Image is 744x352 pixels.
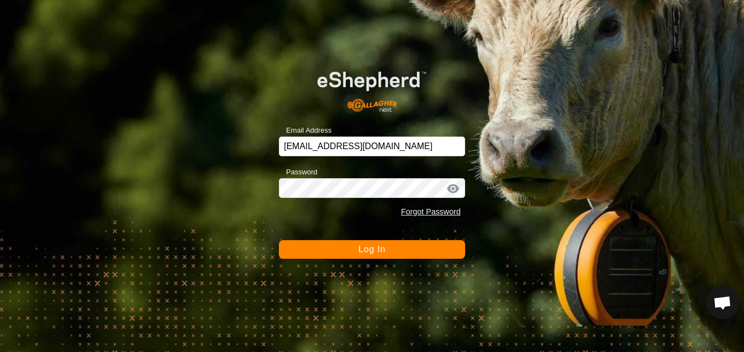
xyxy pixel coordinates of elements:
[279,125,331,136] label: Email Address
[279,167,317,178] label: Password
[401,207,461,216] a: Forgot Password
[279,137,465,156] input: Email Address
[279,240,465,259] button: Log In
[706,286,739,319] div: Open chat
[358,245,385,254] span: Log In
[297,56,447,120] img: E-shepherd Logo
